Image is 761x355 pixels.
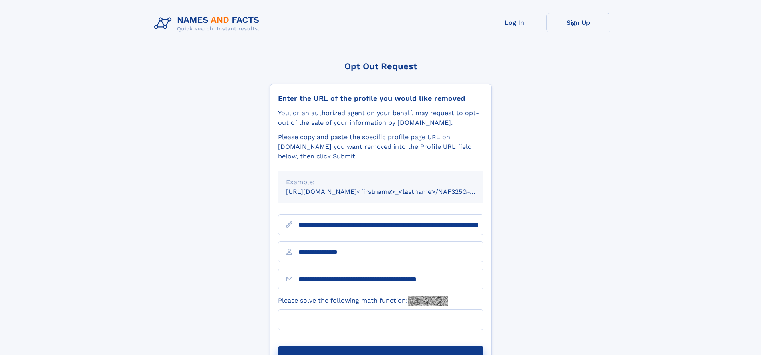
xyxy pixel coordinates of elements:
[278,132,483,161] div: Please copy and paste the specific profile page URL on [DOMAIN_NAME] you want removed into the Pr...
[546,13,610,32] a: Sign Up
[278,296,448,306] label: Please solve the following math function:
[286,177,475,187] div: Example:
[278,108,483,128] div: You, or an authorized agent on your behalf, may request to opt-out of the sale of your informatio...
[278,94,483,103] div: Enter the URL of the profile you would like removed
[286,188,499,195] small: [URL][DOMAIN_NAME]<firstname>_<lastname>/NAF325G-xxxxxxxx
[151,13,266,34] img: Logo Names and Facts
[270,61,492,71] div: Opt Out Request
[483,13,546,32] a: Log In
